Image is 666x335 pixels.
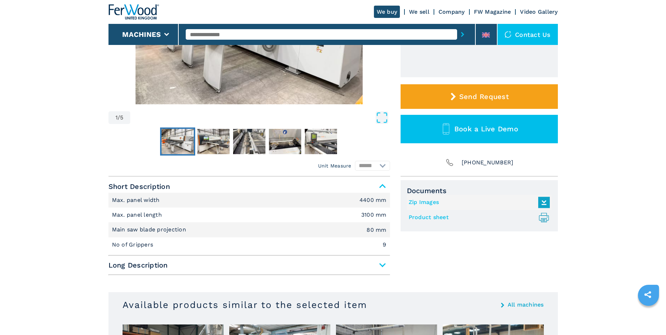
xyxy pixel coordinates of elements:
a: Product sheet [409,212,546,223]
a: Company [438,8,465,15]
span: / [118,115,120,120]
img: 72e951302d28129e9fd17b2dcee77018 [269,129,301,154]
span: 1 [116,115,118,120]
div: Short Description [108,193,390,252]
button: Send Request [401,84,558,109]
button: submit-button [457,26,468,42]
em: 4400 mm [360,197,387,203]
span: 5 [120,115,123,120]
a: All machines [508,302,544,308]
span: Documents [407,186,552,195]
p: Main saw blade projection [112,226,188,234]
p: Max. panel width [112,196,161,204]
button: Go to Slide 2 [196,127,231,156]
img: bc30d806a6b8a9f0f74fcc1d13eaa4c4 [233,129,265,154]
em: 3100 mm [361,212,387,218]
div: Contact us [497,24,558,45]
a: sharethis [639,286,657,303]
img: Ferwood [108,4,159,20]
img: a98a10c7d994b304032e06d97ccea5ec [161,129,194,154]
button: Book a Live Demo [401,115,558,143]
img: 062df531ba73ffa164915849a25f8d6b [197,129,230,154]
p: No of Grippers [112,241,155,249]
a: Video Gallery [520,8,558,15]
button: Go to Slide 4 [268,127,303,156]
nav: Thumbnail Navigation [108,127,390,156]
button: Machines [122,30,161,39]
h3: Available products similar to the selected item [123,299,367,310]
em: Unit Measure [318,162,351,169]
button: Go to Slide 5 [303,127,338,156]
span: Short Description [108,180,390,193]
p: Max. panel length [112,211,164,219]
img: Phone [445,158,455,167]
span: [PHONE_NUMBER] [462,158,514,167]
a: FW Magazine [474,8,511,15]
button: Go to Slide 3 [232,127,267,156]
iframe: Chat [636,303,661,330]
span: Book a Live Demo [454,125,518,133]
button: Go to Slide 1 [160,127,195,156]
span: Long Description [108,259,390,271]
img: 9fc77af9bd00b26fee91aaa9964d13c4 [305,129,337,154]
a: We buy [374,6,400,18]
button: Open Fullscreen [132,111,388,124]
em: 80 mm [367,227,386,233]
img: Contact us [505,31,512,38]
a: We sell [409,8,429,15]
span: Send Request [459,92,509,101]
a: Zip Images [409,197,546,208]
em: 9 [383,242,386,248]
